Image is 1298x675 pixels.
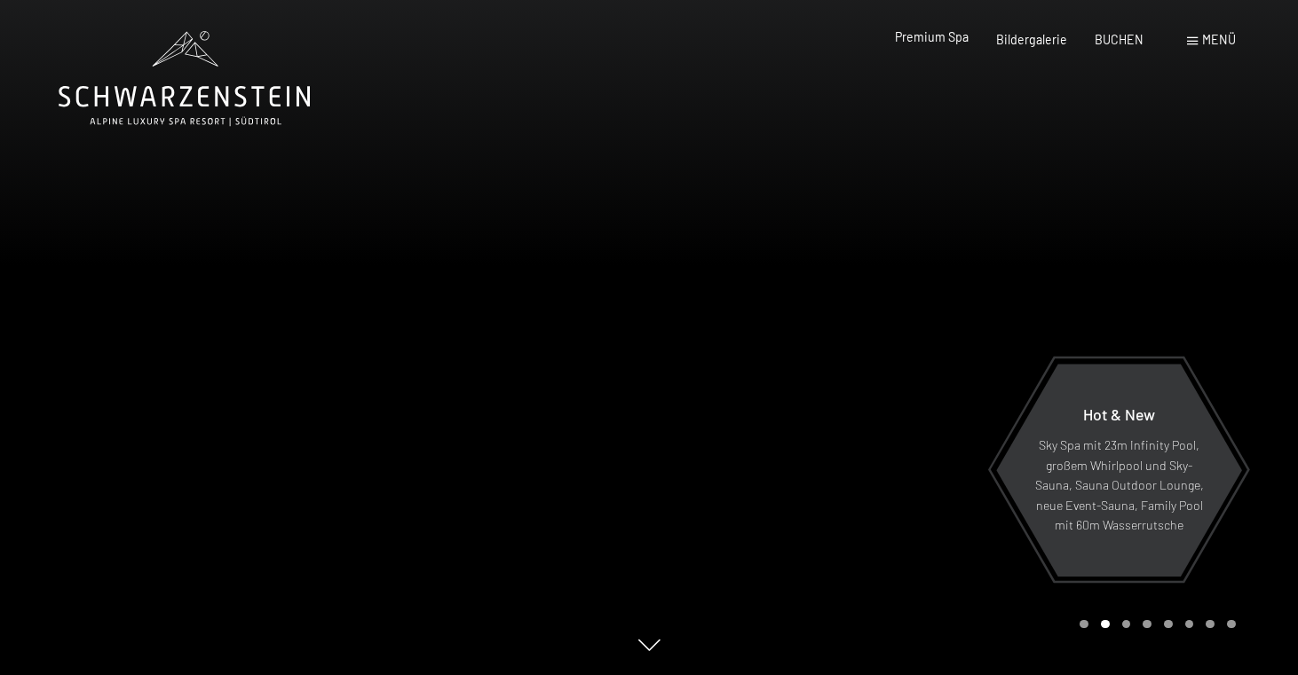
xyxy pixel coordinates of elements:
div: Carousel Page 6 [1185,620,1194,629]
a: Premium Spa [895,29,969,44]
a: Hot & New Sky Spa mit 23m Infinity Pool, großem Whirlpool und Sky-Sauna, Sauna Outdoor Lounge, ne... [995,363,1243,577]
p: Sky Spa mit 23m Infinity Pool, großem Whirlpool und Sky-Sauna, Sauna Outdoor Lounge, neue Event-S... [1034,436,1204,536]
span: Menü [1202,32,1236,47]
a: BUCHEN [1095,32,1144,47]
div: Carousel Pagination [1073,620,1235,629]
a: Bildergalerie [996,32,1067,47]
div: Carousel Page 2 (Current Slide) [1101,620,1110,629]
div: Carousel Page 5 [1164,620,1173,629]
div: Carousel Page 1 [1080,620,1088,629]
div: Carousel Page 4 [1143,620,1152,629]
div: Carousel Page 3 [1122,620,1131,629]
div: Carousel Page 8 [1227,620,1236,629]
div: Carousel Page 7 [1206,620,1215,629]
span: Hot & New [1083,404,1155,424]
